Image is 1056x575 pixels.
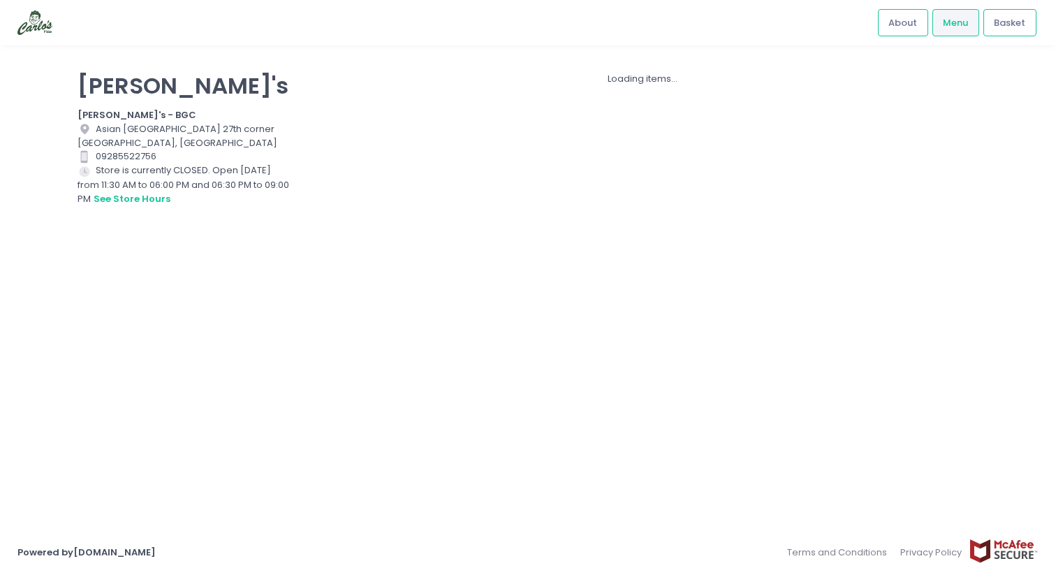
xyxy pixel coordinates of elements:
div: Loading items... [307,72,978,86]
a: Terms and Conditions [787,539,894,566]
a: About [878,9,928,36]
a: Menu [932,9,979,36]
p: [PERSON_NAME]'s [78,72,290,99]
img: logo [17,10,52,35]
b: [PERSON_NAME]'s - BGC [78,108,196,122]
div: 09285522756 [78,150,290,163]
span: Basket [994,16,1025,30]
span: Menu [943,16,968,30]
a: Privacy Policy [894,539,969,566]
span: About [888,16,917,30]
img: mcafee-secure [969,539,1039,563]
button: see store hours [93,191,171,207]
a: Powered by[DOMAIN_NAME] [17,546,156,559]
div: Store is currently CLOSED. Open [DATE] from 11:30 AM to 06:00 PM and 06:30 PM to 09:00 PM [78,163,290,206]
div: Asian [GEOGRAPHIC_DATA] 27th corner [GEOGRAPHIC_DATA], [GEOGRAPHIC_DATA] [78,122,290,150]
